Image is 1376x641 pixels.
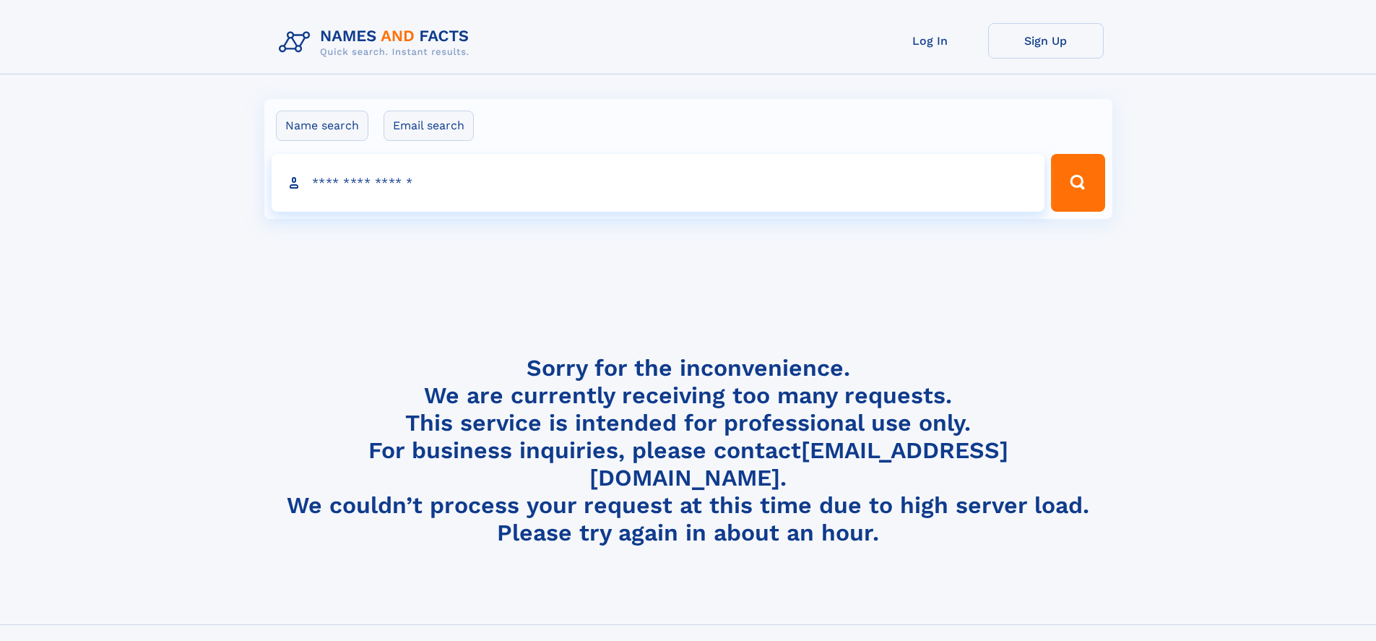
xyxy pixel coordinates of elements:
[273,23,481,62] img: Logo Names and Facts
[988,23,1104,59] a: Sign Up
[272,154,1045,212] input: search input
[1051,154,1104,212] button: Search Button
[873,23,988,59] a: Log In
[589,436,1008,491] a: [EMAIL_ADDRESS][DOMAIN_NAME]
[276,111,368,141] label: Name search
[384,111,474,141] label: Email search
[273,354,1104,547] h4: Sorry for the inconvenience. We are currently receiving too many requests. This service is intend...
